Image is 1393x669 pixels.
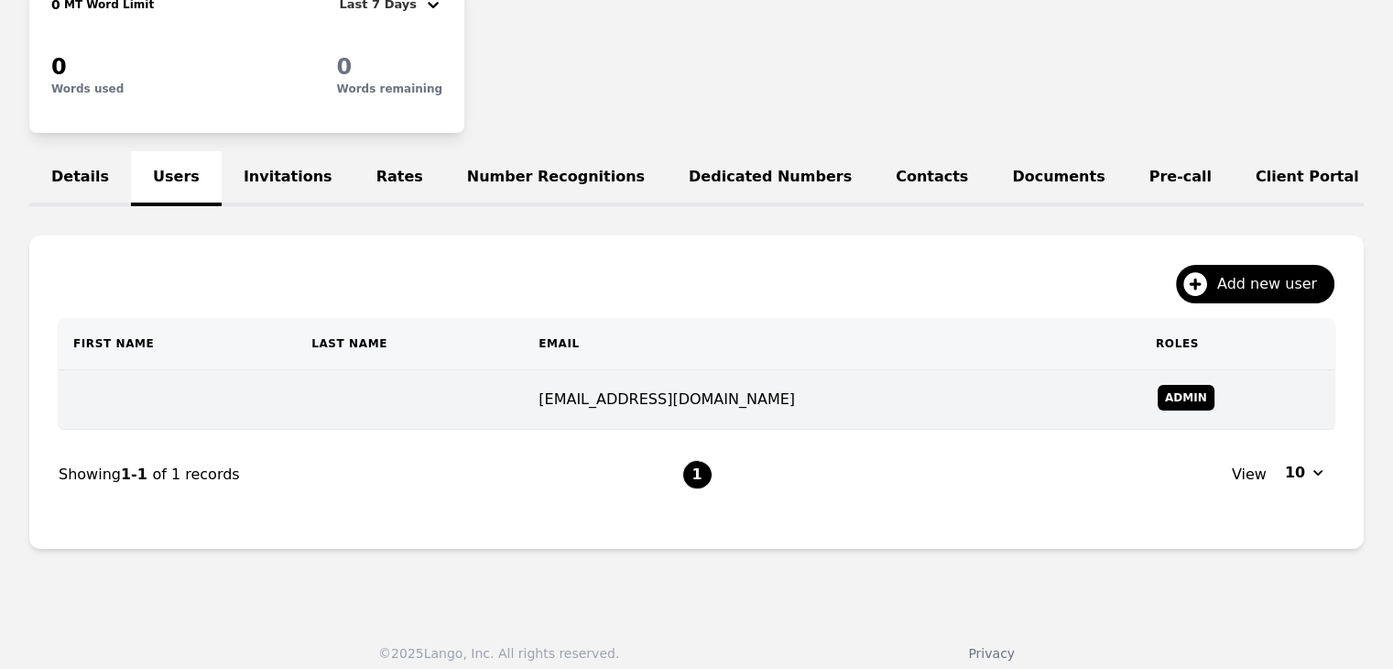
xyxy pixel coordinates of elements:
button: 10 [1274,458,1334,488]
p: Words used [51,82,124,96]
span: 0 [337,54,353,80]
th: First Name [59,318,297,370]
div: Showing of 1 records [59,464,682,486]
a: Dedicated Numbers [667,151,874,206]
th: Email [524,318,1141,370]
span: Admin [1158,385,1214,411]
a: Pre-call [1127,151,1234,206]
a: Number Recognitions [445,151,667,206]
span: 1-1 [121,466,152,483]
span: Add new user [1217,273,1330,295]
th: Roles [1141,318,1334,370]
a: Privacy [968,646,1015,661]
th: Last Name [297,318,524,370]
a: Details [29,151,131,206]
a: Invitations [222,151,354,206]
a: Documents [990,151,1126,206]
div: © 2025 Lango, Inc. All rights reserved. [378,644,619,663]
a: Client Portal [1234,151,1381,206]
button: Add new user [1176,265,1334,303]
span: 0 [51,54,67,80]
a: Contacts [874,151,990,206]
span: 10 [1285,462,1305,484]
a: Rates [354,151,445,206]
nav: Page navigation [59,430,1334,520]
td: [EMAIL_ADDRESS][DOMAIN_NAME] [524,370,1141,430]
span: View [1232,464,1267,486]
p: Words remaining [337,82,442,96]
